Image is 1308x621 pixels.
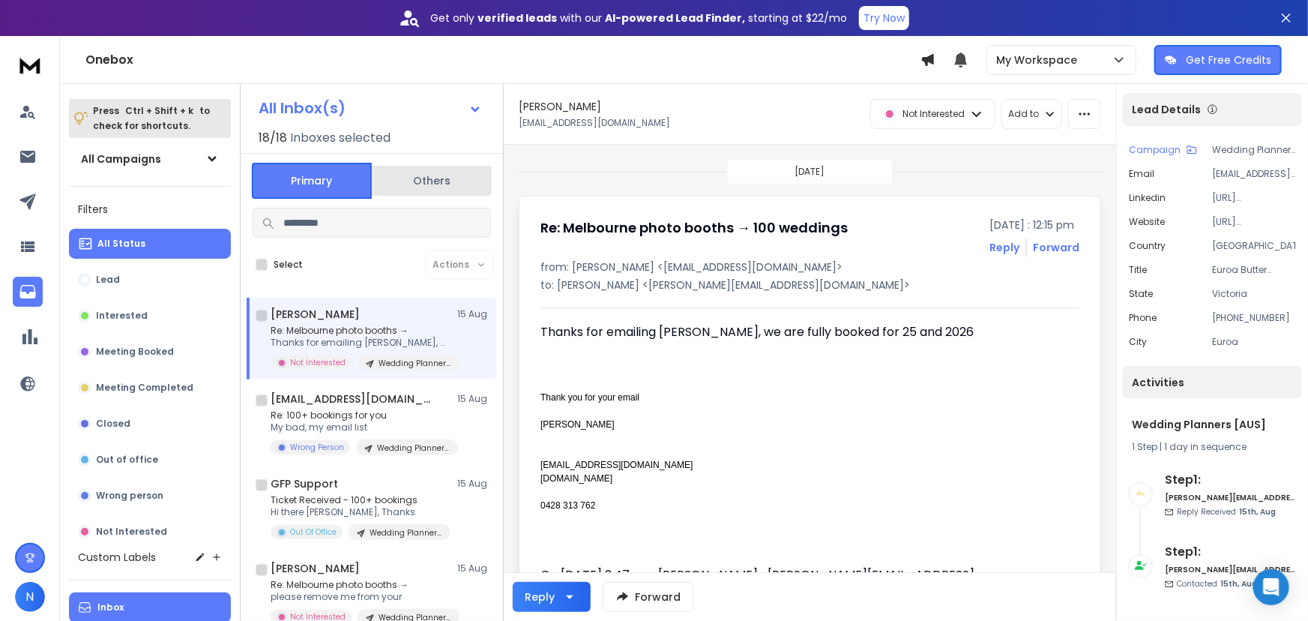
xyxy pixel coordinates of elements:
p: [URL][DOMAIN_NAME] [1212,216,1296,228]
strong: AI-powered Lead Finder, [605,10,745,25]
p: website [1129,216,1165,228]
div: [EMAIL_ADDRESS][DOMAIN_NAME] [540,458,978,472]
p: Reply Received [1177,506,1276,517]
h1: [PERSON_NAME] [519,99,601,114]
p: Thanks for emailing [PERSON_NAME], we [271,337,450,349]
p: Wedding Planners [AUS] [377,442,449,454]
h1: Re: Melbourne photo booths → 100 weddings [540,217,848,238]
p: [GEOGRAPHIC_DATA] [1212,240,1296,252]
button: Out of office [69,445,231,475]
div: 0428 313 762 [540,499,978,512]
p: Closed [96,418,130,430]
p: Email [1129,168,1154,180]
p: Lead Details [1132,102,1201,117]
button: Forward [603,582,693,612]
p: [EMAIL_ADDRESS][DOMAIN_NAME] [519,117,670,129]
p: title [1129,264,1147,276]
p: 15 Aug [457,562,491,574]
div: | [1132,441,1293,453]
button: N [15,582,45,612]
span: 18 / 18 [259,129,287,147]
p: state [1129,288,1153,300]
p: Wrong person [96,490,163,502]
p: My bad, my email list [271,421,450,433]
p: Not Interested [96,526,167,538]
p: Press to check for shortcuts. [93,103,210,133]
button: Reply [513,582,591,612]
h1: Wedding Planners [AUS] [1132,417,1293,432]
h3: Filters [69,199,231,220]
p: Not Interested [902,108,965,120]
button: Try Now [859,6,909,30]
p: Euroa Butter Factory [1212,264,1296,276]
div: [DOMAIN_NAME] [540,472,978,485]
label: Select [274,259,303,271]
span: 15th, Aug [1239,506,1276,517]
p: Inbox [97,601,124,613]
p: please remove me from your [271,591,450,603]
p: Contacted [1177,578,1257,589]
p: Re: Melbourne photo booths → [271,325,450,337]
p: Get Free Credits [1186,52,1271,67]
button: Lead [69,265,231,295]
button: Meeting Completed [69,373,231,403]
p: Out of office [96,454,158,466]
p: 15 Aug [457,478,491,490]
p: Hi there [PERSON_NAME], Thanks [271,506,450,518]
p: Victoria [1212,288,1296,300]
h1: GFP Support [271,476,338,491]
p: My Workspace [996,52,1083,67]
p: to: [PERSON_NAME] <[PERSON_NAME][EMAIL_ADDRESS][DOMAIN_NAME]> [540,277,1079,292]
img: logo [15,51,45,79]
p: Try Now [864,10,905,25]
p: Wedding Planners [AUS] [379,358,450,369]
div: [PERSON_NAME] [540,418,978,431]
div: Thank you for your email [540,377,978,404]
p: linkedin [1129,192,1166,204]
button: Wrong person [69,481,231,511]
span: Ctrl + Shift + k [123,102,196,119]
button: Interested [69,301,231,331]
button: All Inbox(s) [247,93,494,123]
button: Primary [252,163,372,199]
h3: Custom Labels [78,550,156,565]
p: [DATE] [795,166,825,178]
button: All Campaigns [69,144,231,174]
p: city [1129,336,1147,348]
p: Wedding Planners [AUS] [1212,144,1296,156]
div: Open Intercom Messenger [1253,569,1289,605]
p: Meeting Booked [96,346,174,358]
button: Closed [69,409,231,439]
span: 1 day in sequence [1164,440,1247,453]
p: [PHONE_NUMBER] [1212,312,1296,324]
p: [EMAIL_ADDRESS][DOMAIN_NAME] [1212,168,1296,180]
p: country [1129,240,1166,252]
h1: [PERSON_NAME] [271,307,360,322]
div: On [DATE] 2:47 pm, [PERSON_NAME] <[PERSON_NAME][EMAIL_ADDRESS][DOMAIN_NAME]> wrote: [540,566,978,602]
strong: verified leads [477,10,557,25]
p: [DATE] : 12:15 pm [989,217,1079,232]
p: Wrong Person [290,442,344,453]
p: 15 Aug [457,393,491,405]
p: Campaign [1129,144,1181,156]
button: Get Free Credits [1154,45,1282,75]
p: Phone [1129,312,1157,324]
h6: [PERSON_NAME][EMAIL_ADDRESS][DOMAIN_NAME] [1165,492,1296,503]
h1: All Campaigns [81,151,161,166]
p: Add to [1008,108,1039,120]
h3: Inboxes selected [290,129,391,147]
span: 1 Step [1132,440,1157,453]
h6: Step 1 : [1165,543,1296,561]
p: Get only with our starting at $22/mo [430,10,847,25]
button: Reply [989,240,1019,255]
p: Interested [96,310,148,322]
p: Meeting Completed [96,382,193,394]
p: from: [PERSON_NAME] <[EMAIL_ADDRESS][DOMAIN_NAME]> [540,259,1079,274]
button: Not Interested [69,517,231,547]
h6: Step 1 : [1165,471,1296,489]
p: All Status [97,238,145,250]
h1: [EMAIL_ADDRESS][DOMAIN_NAME] [271,391,436,406]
